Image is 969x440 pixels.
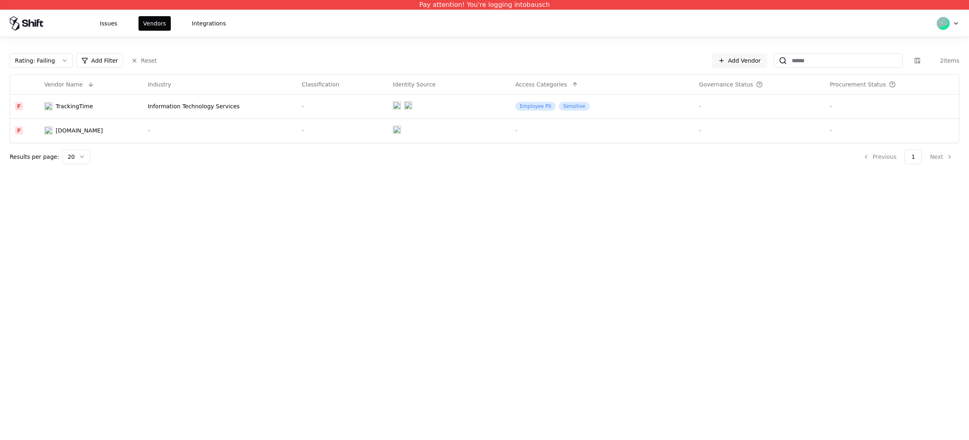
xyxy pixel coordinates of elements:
[856,149,959,164] nav: pagination
[559,102,590,111] div: Sensitive
[44,80,83,88] div: Vendor Name
[515,102,556,111] div: Employee PII
[138,16,171,31] button: Vendors
[148,126,292,135] div: -
[404,101,412,109] img: microsoft365.com
[699,102,820,110] div: -
[302,126,383,135] div: -
[393,80,436,88] div: Identity Source
[44,126,52,135] img: polist.ru
[515,126,689,135] div: -
[927,57,959,65] div: 2 items
[15,126,23,135] div: F
[712,53,767,68] a: Add Vendor
[10,153,59,161] p: Results per page:
[699,80,753,88] div: Governance Status
[830,80,886,88] div: Procurement Status
[44,102,52,110] img: TrackingTime
[904,149,922,164] button: 1
[95,16,122,31] button: Issues
[148,102,292,110] div: Information Technology Services
[302,80,340,88] div: Classification
[15,57,55,65] div: Rating : Failing
[830,102,954,110] div: -
[515,80,567,88] div: Access Categories
[830,126,954,135] div: -
[15,102,23,110] div: F
[393,101,401,109] img: entra.microsoft.com
[148,80,171,88] div: Industry
[393,126,401,134] img: entra.microsoft.com
[302,102,383,110] div: -
[126,53,161,68] button: Reset
[56,102,93,110] div: TrackingTime
[76,53,123,68] button: Add Filter
[187,16,231,31] button: Integrations
[56,126,103,135] div: [DOMAIN_NAME]
[699,126,820,135] div: -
